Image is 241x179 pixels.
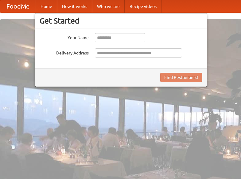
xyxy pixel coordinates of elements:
[36,0,57,13] a: Home
[40,33,89,41] label: Your Name
[125,0,161,13] a: Recipe videos
[57,0,92,13] a: How it works
[40,16,202,25] h3: Get Started
[92,0,125,13] a: Who we are
[160,73,202,82] button: Find Restaurants!
[40,48,89,56] label: Delivery Address
[0,0,36,13] a: FoodMe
